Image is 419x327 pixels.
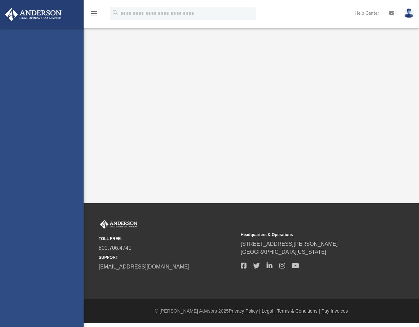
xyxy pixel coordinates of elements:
img: User Pic [404,8,414,18]
a: Privacy Policy | [229,308,260,314]
a: menu [90,13,98,17]
i: menu [90,9,98,17]
a: Terms & Conditions | [277,308,320,314]
div: © [PERSON_NAME] Advisors 2025 [84,308,419,315]
img: Anderson Advisors Platinum Portal [99,220,139,229]
small: SUPPORT [99,254,236,260]
a: Pay Invoices [321,308,348,314]
a: [EMAIL_ADDRESS][DOMAIN_NAME] [99,264,189,269]
a: 800.706.4741 [99,245,131,251]
a: Legal | [262,308,276,314]
a: [STREET_ADDRESS][PERSON_NAME] [241,241,338,247]
i: search [112,9,119,16]
small: TOLL FREE [99,236,236,242]
a: [GEOGRAPHIC_DATA][US_STATE] [241,249,326,255]
small: Headquarters & Operations [241,232,378,238]
img: Anderson Advisors Platinum Portal [3,8,64,21]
